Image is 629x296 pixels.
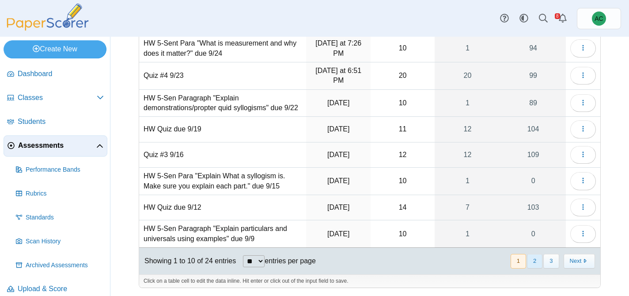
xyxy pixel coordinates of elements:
td: 14 [371,195,434,220]
time: Sep 18, 2025 at 2:23 PM [327,99,349,107]
span: Scan History [26,237,104,246]
span: Performance Bands [26,165,104,174]
label: entries per page [265,257,316,265]
span: Classes [18,93,97,103]
button: 2 [527,254,542,269]
span: Archived Assessments [26,261,104,270]
button: Next [564,254,595,269]
a: 94 [500,35,566,62]
time: Sep 8, 2025 at 7:43 AM [327,230,349,238]
a: Dashboard [4,64,107,85]
a: 109 [500,142,566,167]
time: Sep 11, 2025 at 10:43 AM [327,177,349,185]
a: Performance Bands [12,159,107,181]
td: 11 [371,117,434,142]
td: HW Quiz due 9/19 [139,117,306,142]
a: 0 [500,168,566,195]
a: 7 [435,195,500,220]
a: 1 [435,90,500,117]
span: Andrew Christman [595,15,603,22]
div: Click on a table cell to edit the data inline. Hit enter or click out of the input field to save. [139,274,600,288]
td: HW 5-Sen Paragraph "Explain demonstrations/propter quid syllogisms" due 9/22 [139,90,306,117]
a: Scan History [12,231,107,252]
td: 20 [371,62,434,90]
span: Upload & Score [18,284,104,294]
time: Sep 22, 2025 at 6:51 PM [315,67,361,84]
nav: pagination [510,254,595,269]
td: 10 [371,35,434,62]
a: 12 [435,117,500,142]
a: 0 [500,220,566,247]
a: Classes [4,88,107,109]
button: 3 [543,254,559,269]
a: 89 [500,90,566,117]
td: Quiz #4 9/23 [139,62,306,90]
a: PaperScorer [4,24,92,32]
img: PaperScorer [4,4,92,31]
a: Assessments [4,135,107,157]
td: Quiz #3 9/16 [139,142,306,168]
td: HW Quiz due 9/12 [139,195,306,220]
td: 10 [371,90,434,117]
td: 10 [371,220,434,248]
time: Sep 18, 2025 at 7:52 AM [327,125,349,133]
a: 1 [435,168,500,195]
td: HW 5-Sen Paragraph "Explain particulars and universals using examples" due 9/9 [139,220,306,248]
span: Rubrics [26,189,104,198]
a: 99 [500,62,566,89]
time: Sep 11, 2025 at 7:41 AM [327,204,349,211]
a: 104 [500,117,566,142]
time: Sep 22, 2025 at 7:26 PM [315,39,361,57]
div: Showing 1 to 10 of 24 entries [139,248,236,274]
a: Standards [12,207,107,228]
a: Archived Assessments [12,255,107,276]
a: 12 [435,142,500,167]
time: Sep 16, 2025 at 7:53 AM [327,151,349,158]
td: 12 [371,142,434,168]
td: 10 [371,168,434,195]
a: Create New [4,40,106,58]
a: 1 [435,35,500,62]
a: Alerts [553,9,572,28]
td: HW 5-Sen Para "Explain What a syllogism is. Make sure you explain each part." due 9/15 [139,168,306,195]
a: Andrew Christman [577,8,621,29]
span: Dashboard [18,69,104,79]
td: HW 5-Sent Para "What is measurement and why does it matter?" due 9/24 [139,35,306,62]
span: Standards [26,213,104,222]
button: 1 [511,254,526,269]
a: Students [4,111,107,133]
a: Rubrics [12,183,107,204]
a: 1 [435,220,500,247]
span: Assessments [18,141,96,150]
span: Andrew Christman [592,12,606,26]
a: 20 [435,62,500,89]
a: 103 [500,195,566,220]
span: Students [18,117,104,127]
